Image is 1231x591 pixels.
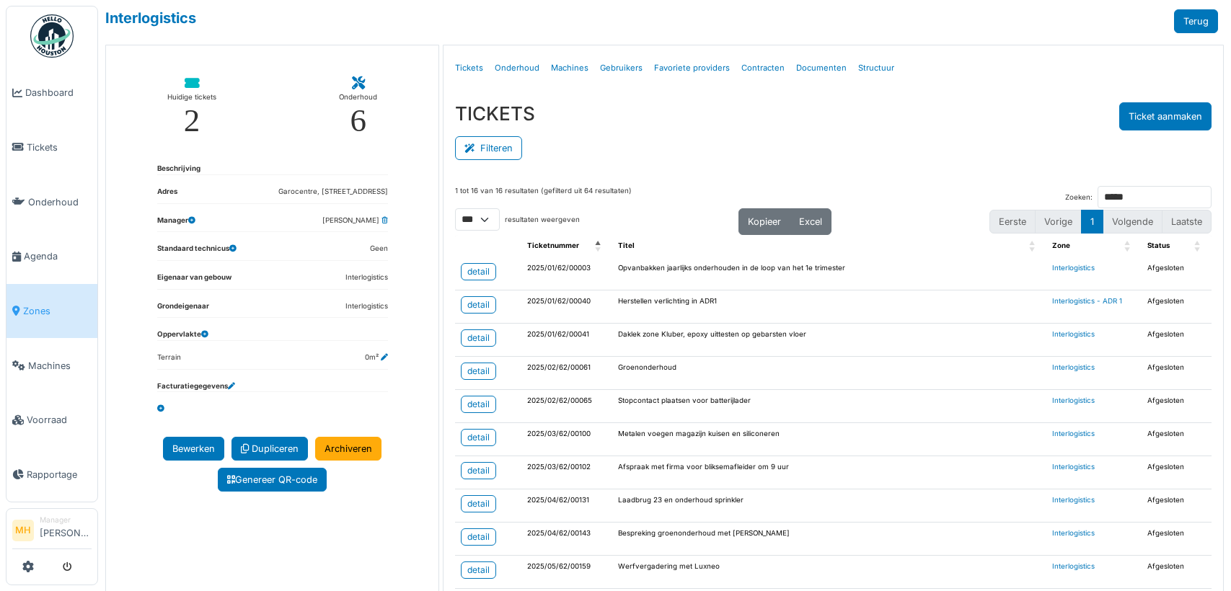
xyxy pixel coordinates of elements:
[461,528,496,546] a: detail
[1081,210,1103,234] button: 1
[1052,562,1095,570] a: Interlogistics
[1052,330,1095,338] a: Interlogistics
[6,120,97,175] a: Tickets
[1052,241,1070,249] span: Zone
[612,357,1046,390] td: Groenonderhoud
[370,244,388,254] dd: Geen
[157,352,181,363] dd: Terrain
[322,215,388,226] dd: [PERSON_NAME]
[461,561,496,579] a: detail
[6,448,97,502] a: Rapportage
[25,86,92,99] span: Dashboard
[455,102,535,125] h3: TICKETS
[612,257,1046,290] td: Opvanbakken jaarlijks onderhouden in de loop van het 1e trimester
[467,497,490,510] div: detail
[1065,192,1093,203] label: Zoeken:
[467,530,490,543] div: detail
[157,381,235,392] dt: Facturatiegegevens
[157,187,177,203] dt: Adres
[594,51,648,85] a: Gebruikers
[467,431,490,444] div: detail
[1119,102,1212,130] button: Ticket aanmaken
[28,359,92,373] span: Machines
[1052,430,1095,437] a: Interlogistics
[455,136,522,160] button: Filteren
[545,51,594,85] a: Machines
[1142,390,1212,423] td: Afgesloten
[612,523,1046,556] td: Bespreking groenonderhoud met [PERSON_NAME]
[12,520,34,541] li: MH
[1052,463,1095,471] a: Interlogistics
[521,423,612,456] td: 2025/03/62/00100
[345,301,388,312] dd: Interlogistics
[852,51,900,85] a: Structuur
[157,301,209,318] dt: Grondeigenaar
[521,324,612,357] td: 2025/01/62/00041
[1029,235,1038,257] span: Titel: Activate to sort
[6,229,97,284] a: Agenda
[1142,324,1212,357] td: Afgesloten
[790,51,852,85] a: Documenten
[339,90,377,105] div: Onderhoud
[157,244,237,260] dt: Standaard technicus
[612,423,1046,456] td: Metalen voegen magazijn kuisen en siliconeren
[449,51,489,85] a: Tickets
[521,390,612,423] td: 2025/02/62/00065
[1052,363,1095,371] a: Interlogistics
[648,51,736,85] a: Favoriete providers
[1052,529,1095,537] a: Interlogistics
[736,51,790,85] a: Contracten
[163,437,224,461] a: Bewerken
[467,298,490,311] div: detail
[612,290,1046,324] td: Herstellen verlichting in ADR1
[461,462,496,479] a: detail
[27,141,92,154] span: Tickets
[28,195,92,209] span: Onderhoud
[467,265,490,278] div: detail
[365,352,388,363] dd: 0m²
[167,90,216,105] div: Huidige tickets
[27,413,92,427] span: Voorraad
[345,272,388,283] dd: Interlogistics
[105,9,196,27] a: Interlogistics
[612,324,1046,357] td: Daklek zone Kluber, epoxy uittesten op gebarsten vloer
[489,51,545,85] a: Onderhoud
[612,456,1046,489] td: Afspraak met firma voor bliksemafleider om 9 uur
[6,338,97,393] a: Machines
[455,186,632,208] div: 1 tot 16 van 16 resultaten (gefilterd uit 64 resultaten)
[790,208,831,235] button: Excel
[40,515,92,525] div: Manager
[521,556,612,589] td: 2025/05/62/00159
[799,216,822,227] span: Excel
[1124,235,1133,257] span: Zone: Activate to sort
[218,468,327,492] a: Genereer QR-code
[467,564,490,577] div: detail
[461,396,496,413] a: detail
[1142,456,1212,489] td: Afgesloten
[1142,489,1212,523] td: Afgesloten
[467,398,490,411] div: detail
[1142,357,1212,390] td: Afgesloten
[521,357,612,390] td: 2025/02/62/00061
[6,284,97,339] a: Zones
[738,208,790,235] button: Kopieer
[1142,423,1212,456] td: Afgesloten
[184,105,200,137] div: 2
[595,235,604,257] span: Ticketnummer: Activate to invert sorting
[6,174,97,229] a: Onderhoud
[521,456,612,489] td: 2025/03/62/00102
[6,66,97,120] a: Dashboard
[6,393,97,448] a: Voorraad
[989,210,1212,234] nav: pagination
[12,515,92,549] a: MH Manager[PERSON_NAME]
[30,14,74,58] img: Badge_color-CXgf-gQk.svg
[23,304,92,318] span: Zones
[1142,290,1212,324] td: Afgesloten
[467,464,490,477] div: detail
[1052,297,1122,305] a: Interlogistics - ADR 1
[1052,496,1095,504] a: Interlogistics
[461,329,496,347] a: detail
[157,164,200,174] dt: Beschrijving
[521,290,612,324] td: 2025/01/62/00040
[350,105,366,137] div: 6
